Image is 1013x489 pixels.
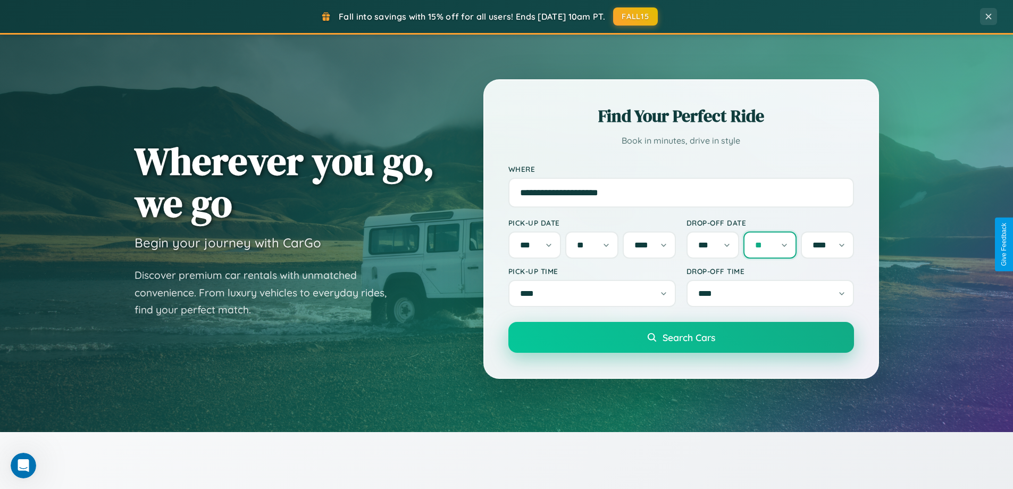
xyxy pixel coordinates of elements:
div: Give Feedback [1000,223,1008,266]
span: Fall into savings with 15% off for all users! Ends [DATE] 10am PT. [339,11,605,22]
h2: Find Your Perfect Ride [508,104,854,128]
iframe: Intercom live chat [11,453,36,478]
button: FALL15 [613,7,658,26]
p: Book in minutes, drive in style [508,133,854,148]
label: Where [508,164,854,173]
button: Search Cars [508,322,854,353]
label: Pick-up Time [508,267,676,276]
h1: Wherever you go, we go [135,140,434,224]
label: Drop-off Date [687,218,854,227]
label: Pick-up Date [508,218,676,227]
p: Discover premium car rentals with unmatched convenience. From luxury vehicles to everyday rides, ... [135,267,400,319]
label: Drop-off Time [687,267,854,276]
h3: Begin your journey with CarGo [135,235,321,251]
span: Search Cars [663,331,715,343]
